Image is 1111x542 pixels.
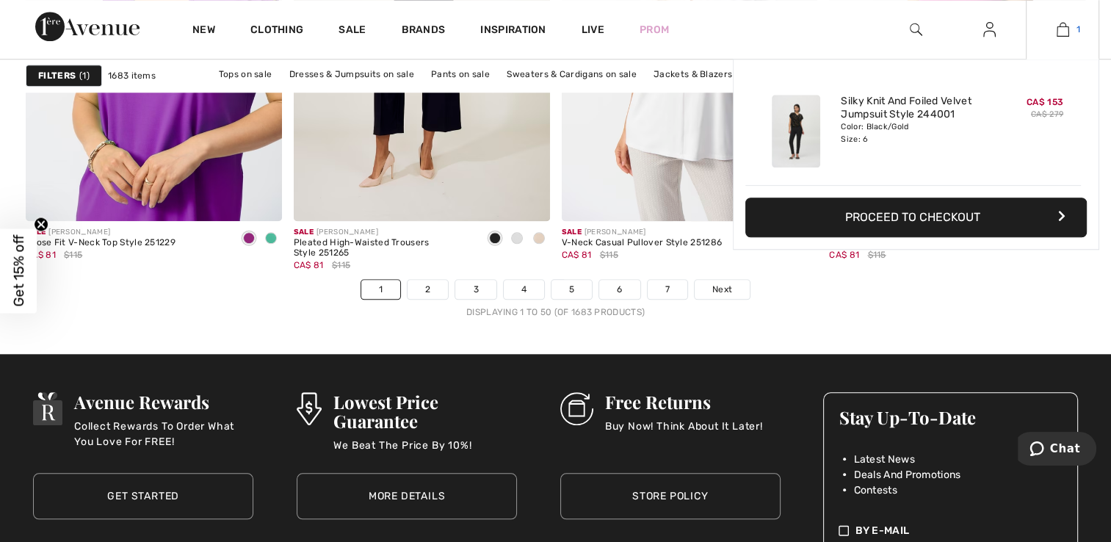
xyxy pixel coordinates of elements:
[26,238,175,248] div: Loose Fit V-Neck Top Style 251229
[361,280,400,299] a: 1
[38,69,76,82] strong: Filters
[712,283,732,296] span: Next
[562,238,723,248] div: V-Neck Casual Pullover Style 251286
[640,22,669,37] a: Prom
[551,280,592,299] a: 5
[853,452,914,467] span: Latest News
[33,473,253,519] a: Get Started
[841,121,985,145] div: Color: Black/Gold Size: 6
[297,392,322,425] img: Lowest Price Guarantee
[1031,109,1063,119] s: CA$ 279
[560,392,593,425] img: Free Returns
[339,24,366,39] a: Sale
[1076,23,1080,36] span: 1
[605,419,763,448] p: Buy Now! Think About It Later!
[74,392,253,411] h3: Avenue Rewards
[695,280,750,299] a: Next
[333,438,517,467] p: We Beat The Price By 10%!
[294,260,324,270] span: CA$ 81
[64,248,82,261] span: $115
[560,473,781,519] a: Store Policy
[250,24,303,39] a: Clothing
[1018,432,1096,469] iframe: Opens a widget where you can chat to one of our agents
[841,95,985,121] a: Silky Knit And Foiled Velvet Jumpsuit Style 244001
[853,483,897,498] span: Contests
[646,65,773,84] a: Jackets & Blazers on sale
[562,227,723,238] div: [PERSON_NAME]
[79,69,90,82] span: 1
[211,65,280,84] a: Tops on sale
[599,280,640,299] a: 6
[26,227,175,238] div: [PERSON_NAME]
[192,24,215,39] a: New
[282,65,421,84] a: Dresses & Jumpsuits on sale
[582,22,604,37] a: Live
[839,523,849,538] img: check
[26,279,1085,319] nav: Page navigation
[853,467,960,483] span: Deals And Promotions
[402,24,446,39] a: Brands
[499,65,643,84] a: Sweaters & Cardigans on sale
[108,69,156,82] span: 1683 items
[839,408,1062,427] h3: Stay Up-To-Date
[294,238,472,259] div: Pleated High-Waisted Trousers Style 251265
[605,392,763,411] h3: Free Returns
[1027,21,1099,38] a: 1
[772,95,820,167] img: Silky Knit And Foiled Velvet Jumpsuit Style 244001
[528,227,550,251] div: Parchment
[26,250,56,260] span: CA$ 81
[971,21,1007,39] a: Sign In
[648,280,687,299] a: 7
[332,259,350,272] span: $115
[1057,21,1069,38] img: My Bag
[294,228,314,236] span: Sale
[855,523,909,538] span: By E-mail
[408,280,448,299] a: 2
[294,227,472,238] div: [PERSON_NAME]
[455,280,496,299] a: 3
[26,306,1085,319] div: Displaying 1 to 50 (of 1683 products)
[745,198,1087,237] button: Proceed to Checkout
[480,24,546,39] span: Inspiration
[506,227,528,251] div: Off White
[34,217,48,232] button: Close teaser
[33,392,62,425] img: Avenue Rewards
[333,392,517,430] h3: Lowest Price Guarantee
[26,228,46,236] span: Sale
[484,227,506,251] div: Black
[562,228,582,236] span: Sale
[260,227,282,251] div: Garden green
[297,473,517,519] a: More Details
[562,250,592,260] span: CA$ 81
[910,21,922,38] img: search the website
[10,235,27,307] span: Get 15% off
[600,248,618,261] span: $115
[983,21,996,38] img: My Info
[35,12,140,41] img: 1ère Avenue
[74,419,253,448] p: Collect Rewards To Order What You Love For FREE!
[424,65,497,84] a: Pants on sale
[238,227,260,251] div: Purple orchid
[1027,97,1063,107] span: CA$ 153
[504,280,544,299] a: 4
